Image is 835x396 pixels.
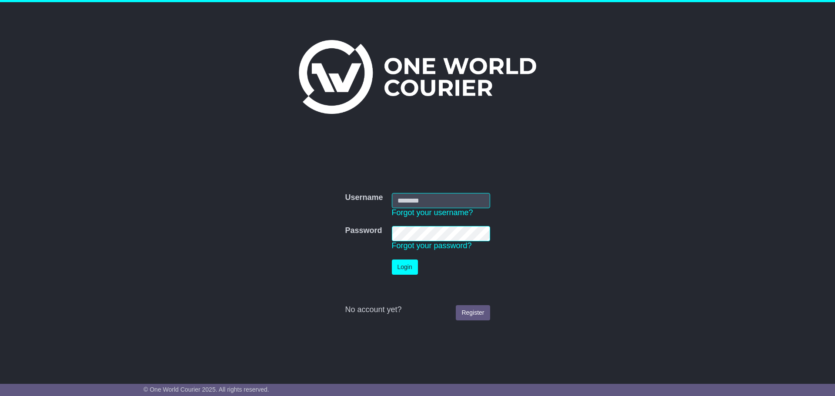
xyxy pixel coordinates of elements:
label: Password [345,226,382,236]
a: Forgot your password? [392,241,472,250]
a: Register [456,305,490,320]
button: Login [392,260,418,275]
label: Username [345,193,383,203]
div: No account yet? [345,305,490,315]
a: Forgot your username? [392,208,473,217]
span: © One World Courier 2025. All rights reserved. [144,386,269,393]
img: One World [299,40,536,114]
